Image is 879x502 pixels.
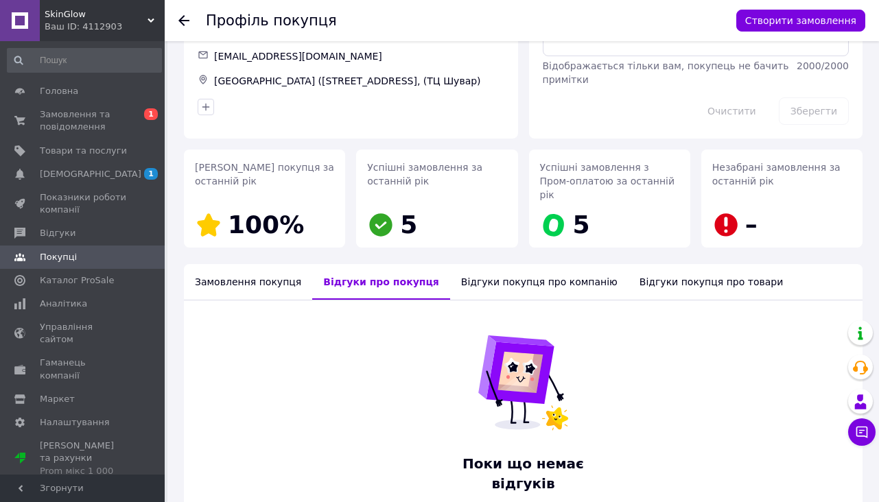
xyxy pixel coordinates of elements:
span: [PERSON_NAME] та рахунки [40,440,127,477]
span: 1 [144,168,158,180]
div: Відгуки про покупця [312,264,450,300]
span: Каталог ProSale [40,274,114,287]
span: [EMAIL_ADDRESS][DOMAIN_NAME] [214,51,382,62]
span: [PERSON_NAME] покупця за останній рік [195,162,334,187]
span: Товари та послуги [40,145,127,157]
div: Prom мікс 1 000 [40,465,127,477]
div: Ваш ID: 4112903 [45,21,165,33]
span: 2000 / 2000 [797,60,849,71]
button: Створити замовлення [736,10,865,32]
span: 100% [228,211,304,239]
span: Головна [40,85,78,97]
span: Управління сайтом [40,321,127,346]
span: – [745,211,758,239]
span: Маркет [40,393,75,405]
input: Пошук [7,48,162,73]
span: Гаманець компанії [40,357,127,381]
span: Відображається тільки вам, покупець не бачить примітки [543,60,789,85]
span: SkinGlow [45,8,148,21]
div: [GEOGRAPHIC_DATA] ([STREET_ADDRESS], (ТЦ Шувар) [211,71,507,91]
span: 5 [400,211,417,239]
span: Успішні замовлення за останній рік [367,162,482,187]
div: Відгуки покупця про компанію [450,264,629,300]
span: [DEMOGRAPHIC_DATA] [40,168,141,180]
span: Замовлення та повідомлення [40,108,127,133]
div: Повернутися назад [178,14,189,27]
h1: Профіль покупця [206,12,337,29]
span: Незабрані замовлення за останній рік [712,162,841,187]
div: Відгуки покупця про товари [629,264,794,300]
span: Покупці [40,251,77,263]
button: Чат з покупцем [848,418,876,446]
div: Замовлення покупця [184,264,312,300]
span: Відгуки [40,227,75,239]
span: Показники роботи компанії [40,191,127,216]
img: Поки що немає відгуків [469,328,578,438]
span: Аналітика [40,298,87,310]
span: 1 [144,108,158,120]
span: Успішні замовлення з Пром-оплатою за останній рік [540,162,675,200]
span: Налаштування [40,416,110,429]
span: 5 [573,211,590,239]
span: Поки що немає відгуків [438,454,609,493]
